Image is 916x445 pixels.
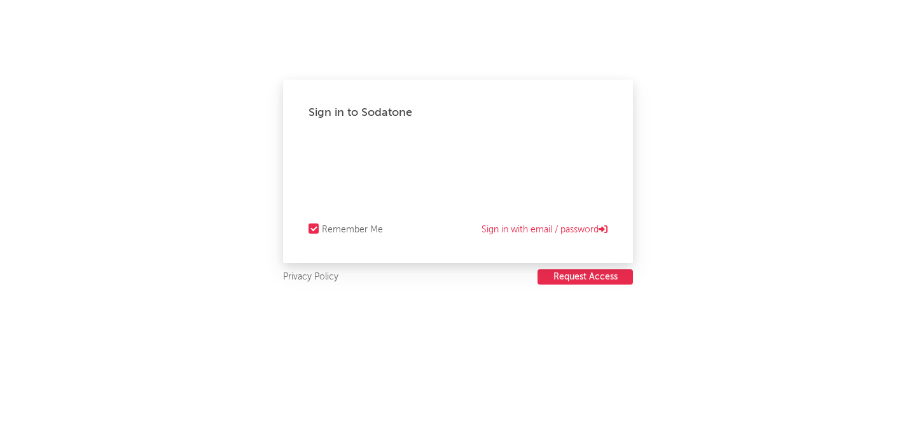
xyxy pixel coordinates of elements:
button: Request Access [538,269,633,285]
a: Sign in with email / password [482,222,607,237]
div: Remember Me [322,222,383,237]
div: Sign in to Sodatone [309,105,607,120]
a: Privacy Policy [283,269,338,285]
a: Request Access [538,269,633,285]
